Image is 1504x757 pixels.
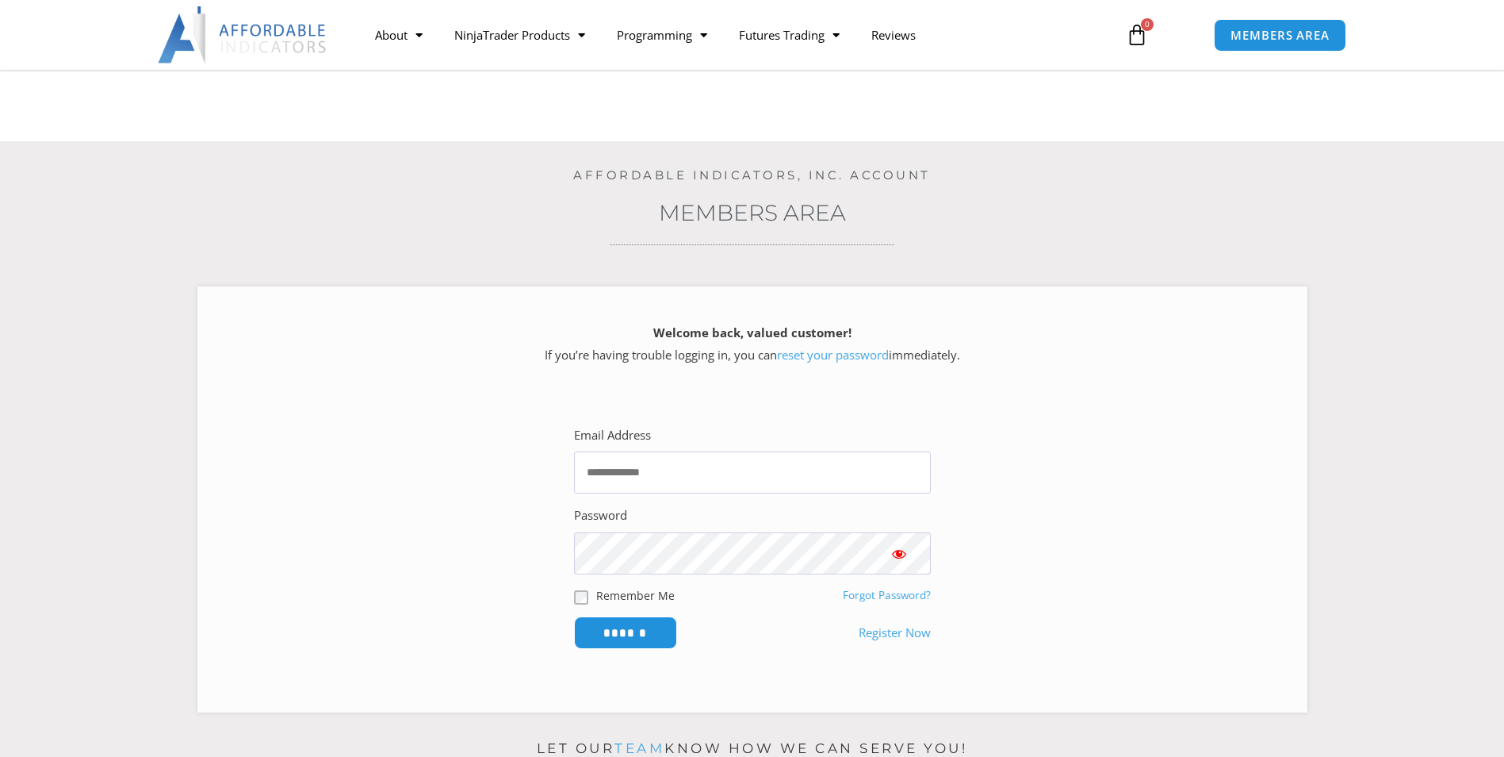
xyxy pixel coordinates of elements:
a: About [359,17,438,53]
a: MEMBERS AREA [1214,19,1346,52]
a: Forgot Password? [843,588,931,602]
span: MEMBERS AREA [1230,29,1330,41]
a: team [614,740,664,756]
a: Register Now [859,622,931,644]
a: Reviews [855,17,932,53]
a: Programming [601,17,723,53]
img: LogoAI | Affordable Indicators – NinjaTrader [158,6,328,63]
a: 0 [1102,12,1172,58]
a: Members Area [659,199,846,226]
nav: Menu [359,17,1108,53]
label: Password [574,505,627,527]
label: Email Address [574,425,651,447]
p: If you’re having trouble logging in, you can immediately. [225,322,1280,367]
button: Show password [867,532,931,574]
span: 0 [1141,18,1154,31]
strong: Welcome back, valued customer! [653,325,852,340]
a: Futures Trading [723,17,855,53]
a: NinjaTrader Products [438,17,601,53]
a: reset your password [777,347,889,363]
label: Remember Me [596,587,675,604]
a: Affordable Indicators, Inc. Account [573,167,931,183]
